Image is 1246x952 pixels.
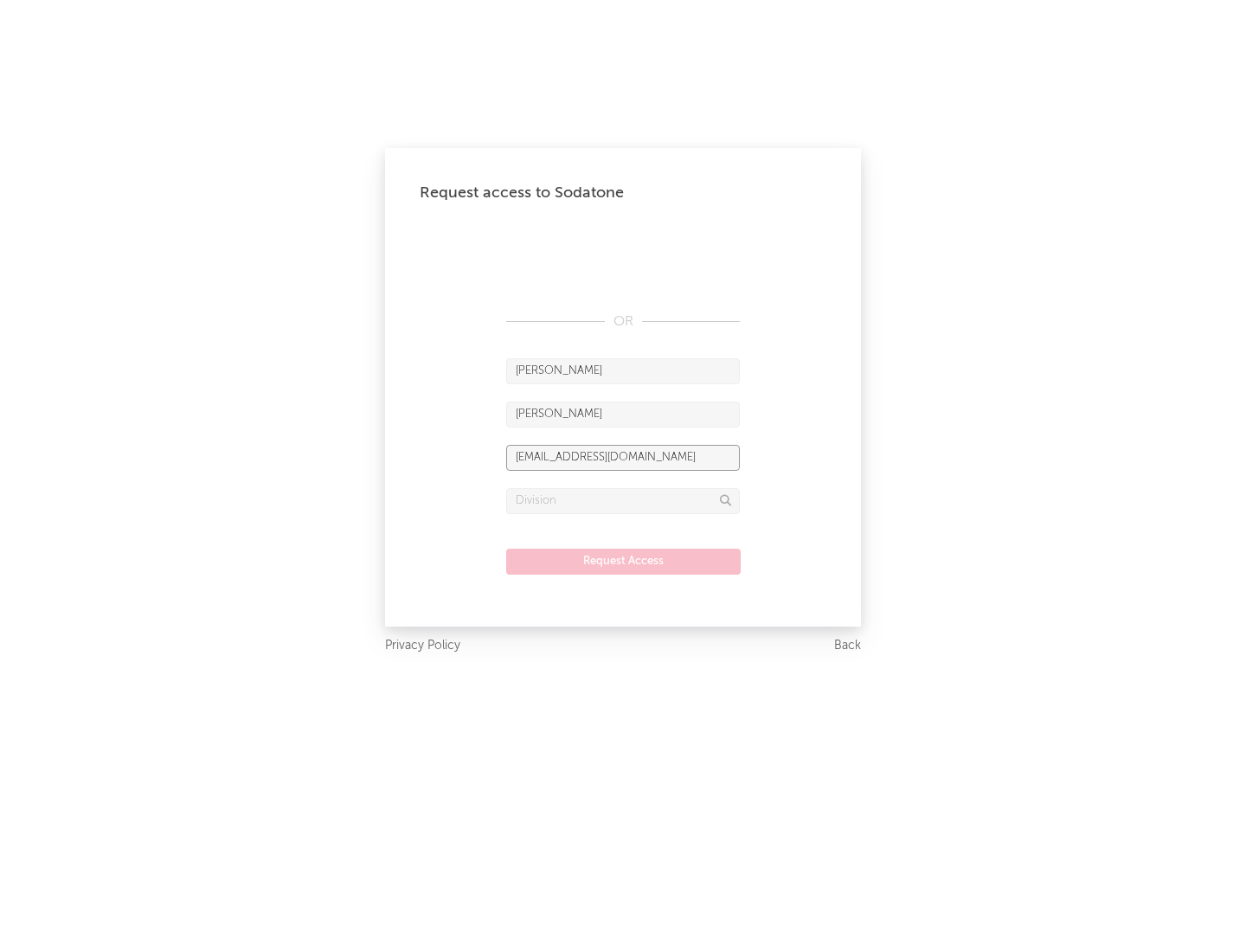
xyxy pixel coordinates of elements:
[506,312,740,332] div: OR
[385,635,460,657] a: Privacy Policy
[834,635,861,657] a: Back
[506,549,741,575] button: Request Access
[420,183,826,203] div: Request access to Sodatone
[506,445,740,471] input: Email
[506,402,740,428] input: Last Name
[506,358,740,384] input: First Name
[506,488,740,514] input: Division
